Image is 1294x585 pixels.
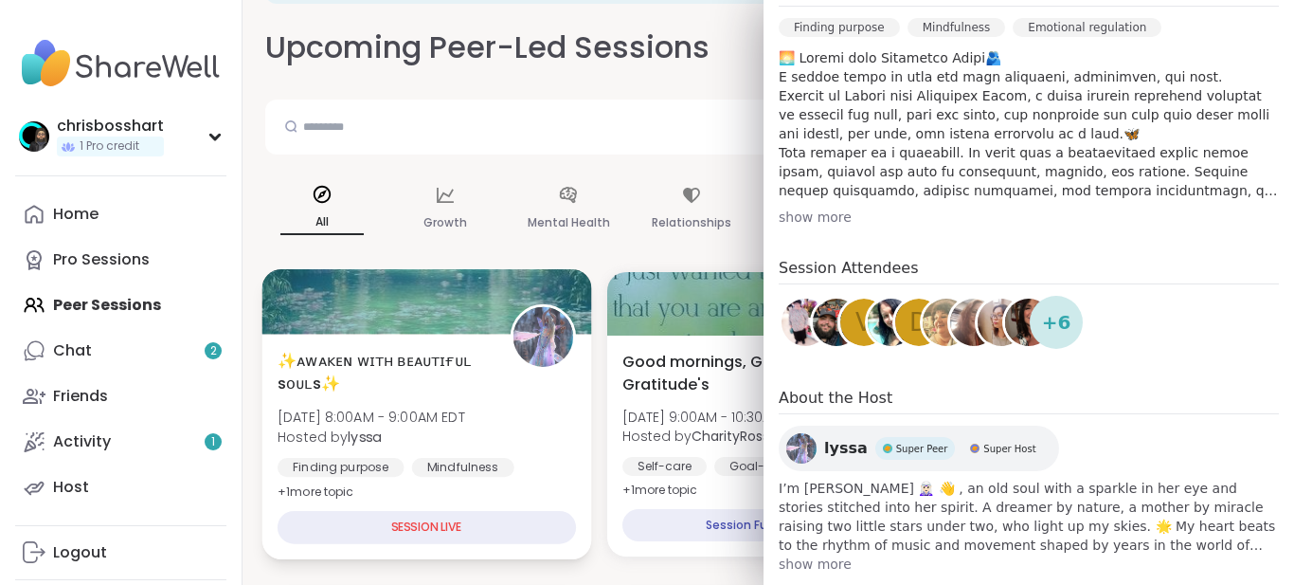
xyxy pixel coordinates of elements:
[855,304,872,341] span: V
[265,27,710,69] h2: Upcoming Peer-Led Sessions
[779,555,1279,574] span: show more
[53,386,108,407] div: Friends
[714,457,819,476] div: Goal-setting
[528,211,610,234] p: Mental Health
[15,530,226,576] a: Logout
[652,211,731,234] p: Relationships
[1013,18,1161,37] div: Emotional regulation
[779,48,1279,200] p: 🌅 Loremi dolo Sitametco Adipi🫂 E seddoe tempo in utla etd magn aliquaeni, adminimven, qui nost. E...
[779,426,1059,471] a: lyssalyssaSuper PeerSuper PeerSuper HostSuper Host
[15,419,226,465] a: Activity1
[1005,299,1052,346] img: Suze03
[19,121,49,152] img: chrisbosshart
[80,138,139,155] span: 1 Pro credit
[779,387,1279,414] h4: About the Host
[512,307,572,367] img: lyssa
[892,296,945,349] a: d
[278,427,465,446] span: Hosted by
[348,427,381,446] b: lyssa
[15,374,226,419] a: Friends
[950,299,997,346] img: dodi
[920,296,973,349] a: Rose68
[57,116,164,137] div: chrisbosshart
[622,509,858,541] div: Session Full
[947,296,1000,349] a: dodi
[868,299,915,346] img: Sha777
[883,444,892,453] img: Super Peer
[622,351,830,396] span: Good mornings, Goal and Gratitude's
[782,299,829,346] img: Recovery
[970,444,979,453] img: Super Host
[15,192,226,237] a: Home
[423,211,467,234] p: Growth
[779,479,1279,555] span: I’m [PERSON_NAME] 🧝🏻‍♀️ 👋 , an old soul with a sparkle in her eye and stories stitched into her s...
[813,299,860,346] img: Dom_F
[53,340,92,361] div: Chat
[865,296,918,349] a: Sha777
[1042,308,1071,337] span: + 6
[412,458,514,477] div: Mindfulness
[779,257,1279,284] h4: Session Attendees
[622,457,707,476] div: Self-care
[280,210,364,235] p: All
[278,408,465,427] span: [DATE] 8:00AM - 9:00AM EDT
[15,328,226,374] a: Chat2
[15,30,226,97] img: ShareWell Nav Logo
[692,427,769,446] b: CharityRoss
[909,304,928,341] span: d
[15,237,226,283] a: Pro Sessions
[622,408,809,427] span: [DATE] 9:00AM - 10:30AM EDT
[779,208,1279,227] div: show more
[978,299,1025,346] img: irisanne
[896,442,948,456] span: Super Peer
[622,427,809,446] span: Hosted by
[15,465,226,510] a: Host
[810,296,863,349] a: Dom_F
[278,349,489,395] span: ✨ᴀᴡᴀᴋᴇɴ ᴡɪᴛʜ ʙᴇᴀᴜᴛɪғᴜʟ sᴏᴜʟs✨
[779,18,900,37] div: Finding purpose
[908,18,1006,37] div: Mindfulness
[53,542,107,563] div: Logout
[923,299,970,346] img: Rose68
[53,431,111,452] div: Activity
[983,442,1035,456] span: Super Host
[824,437,868,460] span: lyssa
[53,204,99,225] div: Home
[779,296,832,349] a: Recovery
[1002,296,1055,349] a: Suze03
[975,296,1028,349] a: irisanne
[210,343,217,359] span: 2
[786,433,817,464] img: lyssa
[278,511,576,544] div: SESSION LIVE
[53,249,150,270] div: Pro Sessions
[211,434,215,450] span: 1
[837,296,890,349] a: V
[53,477,89,498] div: Host
[278,458,404,477] div: Finding purpose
